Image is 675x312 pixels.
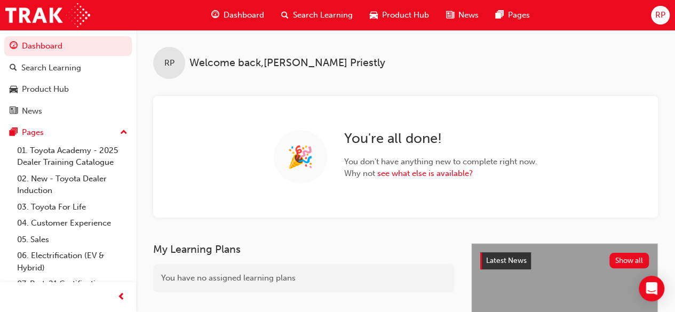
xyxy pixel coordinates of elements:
button: Show all [609,253,649,268]
a: car-iconProduct Hub [361,4,438,26]
a: 04. Customer Experience [13,215,132,231]
span: RP [655,9,665,21]
span: guage-icon [211,9,219,22]
a: Product Hub [4,79,132,99]
div: Open Intercom Messenger [639,276,664,301]
button: DashboardSearch LearningProduct HubNews [4,34,132,123]
h3: My Learning Plans [153,243,454,255]
span: pages-icon [496,9,504,22]
span: search-icon [10,63,17,73]
span: Pages [508,9,530,21]
img: Trak [5,3,90,27]
a: 01. Toyota Academy - 2025 Dealer Training Catalogue [13,142,132,171]
a: News [4,101,132,121]
h2: You're all done! [344,130,537,147]
a: guage-iconDashboard [203,4,273,26]
a: Search Learning [4,58,132,78]
span: news-icon [10,107,18,116]
a: 07. Parts21 Certification [13,276,132,292]
span: Welcome back , [PERSON_NAME] Priestly [189,57,385,69]
button: Pages [4,123,132,142]
span: pages-icon [10,128,18,138]
div: News [22,105,42,117]
a: 06. Electrification (EV & Hybrid) [13,247,132,276]
div: You have no assigned learning plans [153,264,454,292]
div: Search Learning [21,62,81,74]
a: pages-iconPages [487,4,538,26]
span: up-icon [120,126,128,140]
a: 03. Toyota For Life [13,199,132,215]
span: Search Learning [293,9,353,21]
a: news-iconNews [438,4,487,26]
a: Latest NewsShow all [480,252,649,269]
span: 🎉 [287,151,314,163]
span: News [458,9,479,21]
span: You don't have anything new to complete right now. [344,156,537,168]
span: search-icon [281,9,289,22]
span: prev-icon [117,291,125,304]
a: 05. Sales [13,231,132,248]
span: car-icon [370,9,378,22]
span: RP [164,57,174,69]
div: Product Hub [22,83,69,95]
a: Dashboard [4,36,132,56]
a: search-iconSearch Learning [273,4,361,26]
span: car-icon [10,85,18,94]
button: RP [651,6,670,25]
a: 02. New - Toyota Dealer Induction [13,171,132,199]
span: Dashboard [224,9,264,21]
span: Latest News [486,256,527,265]
span: Why not [344,167,537,180]
div: Pages [22,126,44,139]
span: news-icon [446,9,454,22]
span: Product Hub [382,9,429,21]
span: guage-icon [10,42,18,51]
a: see what else is available? [377,169,473,178]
